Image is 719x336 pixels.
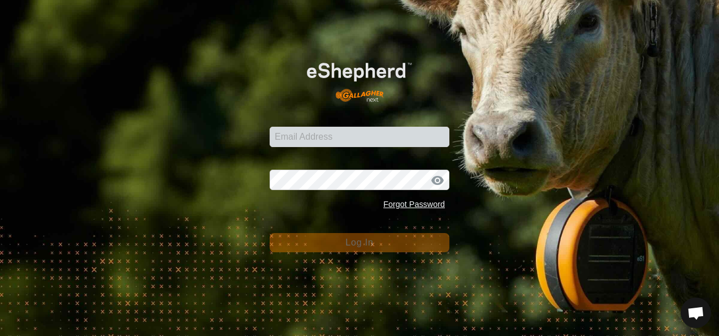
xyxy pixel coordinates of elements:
input: Email Address [270,127,449,147]
span: Log In [345,238,373,247]
img: E-shepherd Logo [288,48,431,109]
div: Open chat [681,298,711,328]
a: Forgot Password [383,200,445,209]
button: Log In [270,233,449,252]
